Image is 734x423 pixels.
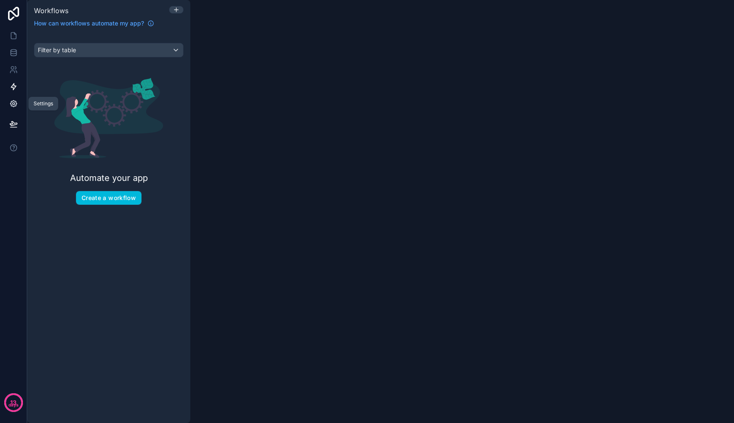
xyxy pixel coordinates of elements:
span: How can workflows automate my app? [34,19,144,28]
div: Settings [34,100,53,107]
img: Automate your app [54,78,163,158]
span: Filter by table [38,46,76,54]
div: scrollable content [27,33,190,423]
button: Create a workflow [76,191,141,205]
p: days [8,402,19,409]
p: 13 [10,398,17,407]
button: Filter by table [34,43,183,57]
h2: Automate your app [70,172,148,184]
span: Workflows [34,6,68,15]
a: How can workflows automate my app? [31,19,158,28]
button: Create a workflow [76,191,142,205]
